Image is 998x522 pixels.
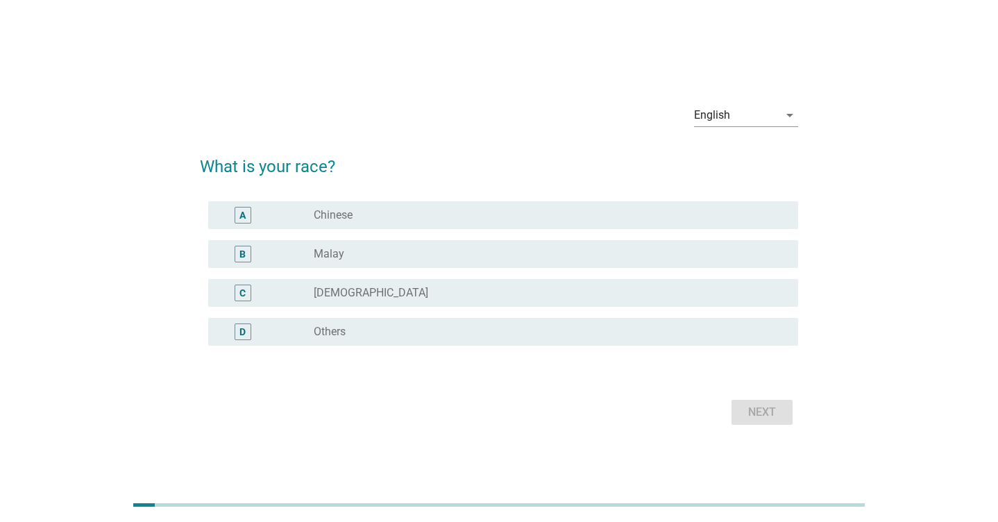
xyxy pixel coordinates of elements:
label: Malay [314,247,344,261]
div: B [239,247,246,262]
h2: What is your race? [200,140,799,179]
div: A [239,208,246,223]
div: English [694,109,730,121]
i: arrow_drop_down [781,107,798,124]
label: Chinese [314,208,353,222]
label: Others [314,325,346,339]
label: [DEMOGRAPHIC_DATA] [314,286,428,300]
div: C [239,286,246,301]
div: D [239,325,246,339]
